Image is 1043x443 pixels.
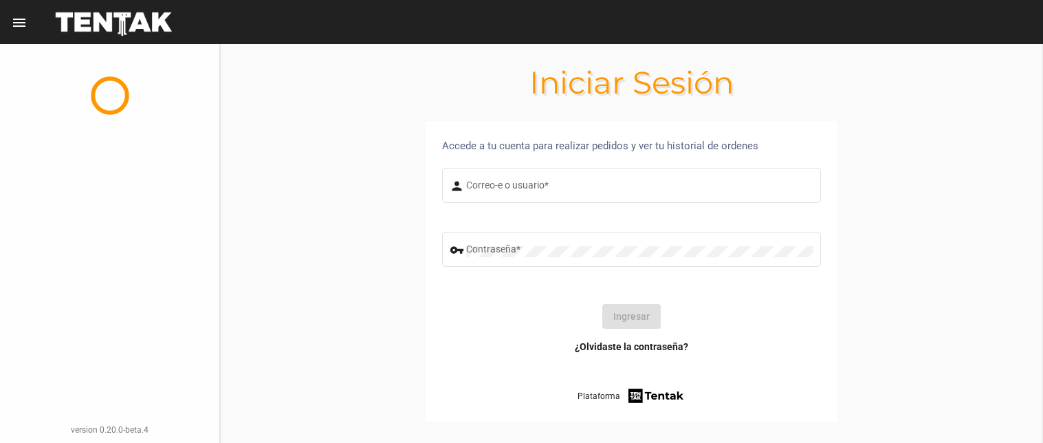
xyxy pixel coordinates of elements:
a: Plataforma [578,387,685,405]
div: version 0.20.0-beta.4 [11,423,208,437]
mat-icon: vpn_key [450,242,466,259]
img: tentak-firm.png [626,387,685,405]
mat-icon: menu [11,14,28,31]
a: ¿Olvidaste la contraseña? [575,340,688,354]
span: Plataforma [578,389,620,403]
button: Ingresar [602,304,661,329]
h1: Iniciar Sesión [220,72,1043,94]
div: Accede a tu cuenta para realizar pedidos y ver tu historial de ordenes [442,138,821,154]
mat-icon: person [450,178,466,195]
